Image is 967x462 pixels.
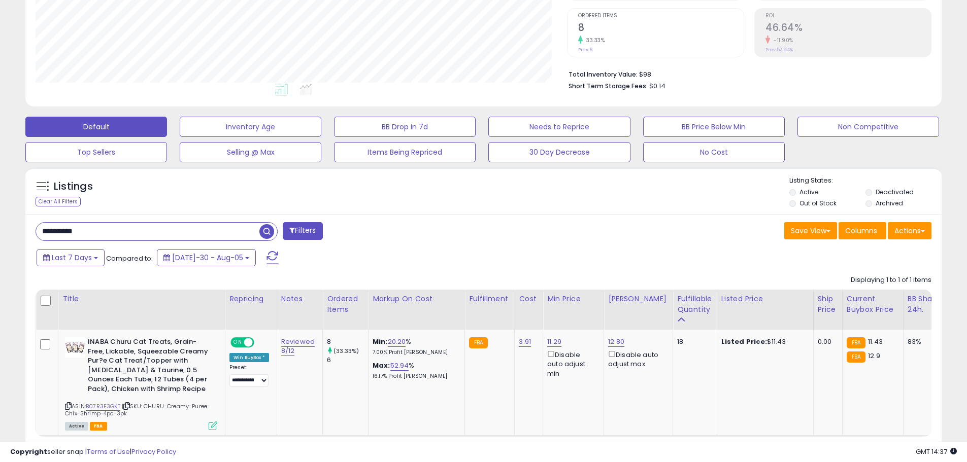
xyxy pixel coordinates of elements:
div: 83% [908,337,941,346]
button: Save View [784,222,837,239]
span: Compared to: [106,254,153,263]
a: 3.91 [519,337,531,347]
button: No Cost [643,142,785,162]
b: Total Inventory Value: [569,70,638,79]
div: $11.43 [721,337,806,346]
small: 33.33% [583,37,605,44]
strong: Copyright [10,447,47,456]
div: 0.00 [818,337,835,346]
a: Reviewed 8/12 [281,337,315,356]
label: Active [799,188,818,196]
small: (33.33%) [334,347,359,355]
button: BB Price Below Min [643,117,785,137]
div: Fulfillable Quantity [677,294,712,315]
div: % [373,337,457,356]
button: Filters [283,222,322,240]
div: Ship Price [818,294,838,315]
label: Out of Stock [799,199,837,207]
button: Top Sellers [25,142,167,162]
div: BB Share 24h. [908,294,945,315]
div: Title [62,294,221,304]
span: ROI [765,13,931,19]
small: Prev: 6 [578,47,592,53]
button: BB Drop in 7d [334,117,476,137]
a: 20.20 [388,337,406,347]
small: FBA [847,337,865,348]
a: 11.29 [547,337,561,347]
div: Repricing [229,294,273,304]
span: 2025-08-13 14:37 GMT [916,447,957,456]
a: 52.94 [390,361,409,371]
span: ON [231,338,244,347]
button: Items Being Repriced [334,142,476,162]
button: 30 Day Decrease [488,142,630,162]
div: Min Price [547,294,599,304]
div: [PERSON_NAME] [608,294,669,304]
div: Listed Price [721,294,809,304]
img: 51Vxv5mejqL._SL40_.jpg [65,337,85,358]
span: OFF [253,338,269,347]
p: Listing States: [789,176,942,186]
span: [DATE]-30 - Aug-05 [172,253,243,263]
button: Needs to Reprice [488,117,630,137]
button: [DATE]-30 - Aug-05 [157,249,256,266]
button: Last 7 Days [37,249,105,266]
div: 18 [677,337,709,346]
span: Last 7 Days [52,253,92,263]
span: $0.14 [649,81,665,91]
div: Win BuyBox * [229,353,269,362]
div: Displaying 1 to 1 of 1 items [851,275,931,285]
span: Columns [845,226,877,236]
div: ASIN: [65,337,217,429]
div: 8 [327,337,368,346]
a: B07R3F3GKT [86,402,120,411]
div: % [373,361,457,380]
span: Ordered Items [578,13,744,19]
div: Disable auto adjust min [547,349,596,378]
small: FBA [847,351,865,363]
div: Cost [519,294,539,304]
div: Fulfillment [469,294,510,304]
div: Current Buybox Price [847,294,899,315]
span: 12.9 [868,351,880,361]
b: Listed Price: [721,337,768,346]
div: Preset: [229,364,269,387]
p: 7.00% Profit [PERSON_NAME] [373,349,457,356]
button: Non Competitive [797,117,939,137]
div: Ordered Items [327,294,364,315]
button: Columns [839,222,886,239]
label: Archived [876,199,903,207]
small: -11.90% [770,37,793,44]
b: Short Term Storage Fees: [569,82,648,90]
a: Terms of Use [87,447,130,456]
div: Notes [281,294,318,304]
b: Min: [373,337,388,346]
div: Clear All Filters [36,197,81,206]
a: Privacy Policy [131,447,176,456]
b: Max: [373,361,390,370]
h2: 46.64% [765,22,931,35]
span: | SKU: CHURU-Creamy-Puree-Chix-Shrimp-4pc-3pk [65,402,210,417]
h2: 8 [578,22,744,35]
h5: Listings [54,180,93,194]
span: All listings currently available for purchase on Amazon [65,422,88,431]
th: CSV column name: cust_attr_1_Notes [277,290,322,330]
li: $98 [569,67,924,80]
div: Disable auto adjust max [608,349,665,369]
span: 11.43 [868,337,883,346]
th: The percentage added to the cost of goods (COGS) that forms the calculator for Min & Max prices. [369,290,465,330]
button: Default [25,117,167,137]
small: Prev: 52.94% [765,47,793,53]
button: Selling @ Max [180,142,321,162]
label: Deactivated [876,188,914,196]
button: Inventory Age [180,117,321,137]
a: 12.80 [608,337,624,347]
div: Markup on Cost [373,294,460,304]
p: 16.17% Profit [PERSON_NAME] [373,373,457,380]
span: FBA [90,422,107,431]
div: seller snap | | [10,447,176,457]
b: INABA Churu Cat Treats, Grain-Free, Lickable, Squeezable Creamy Pur?e Cat Treat/Topper with [MEDI... [88,337,211,396]
small: FBA [469,337,488,348]
button: Actions [888,222,931,239]
div: 6 [327,356,368,365]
